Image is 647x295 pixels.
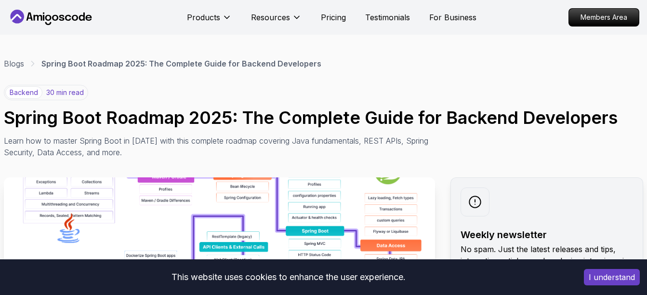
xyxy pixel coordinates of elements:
h1: Spring Boot Roadmap 2025: The Complete Guide for Backend Developers [4,108,643,127]
iframe: chat widget [587,235,647,281]
p: Spring Boot Roadmap 2025: The Complete Guide for Backend Developers [41,58,321,69]
p: Learn how to master Spring Boot in [DATE] with this complete roadmap covering Java fundamentals, ... [4,135,436,158]
p: Products [187,12,220,23]
a: For Business [429,12,476,23]
p: Members Area [569,9,639,26]
a: Members Area [568,8,639,27]
a: Testimonials [365,12,410,23]
a: Blogs [4,58,24,69]
p: No spam. Just the latest releases and tips, interesting articles, and exclusive interviews in you... [461,243,633,278]
h2: Weekly newsletter [461,228,633,241]
a: Pricing [321,12,346,23]
button: Accept cookies [584,269,640,285]
div: This website uses cookies to enhance the user experience. [7,267,569,288]
p: backend [5,86,42,99]
p: 30 min read [46,88,84,97]
button: Products [187,12,232,31]
p: Resources [251,12,290,23]
button: Resources [251,12,302,31]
